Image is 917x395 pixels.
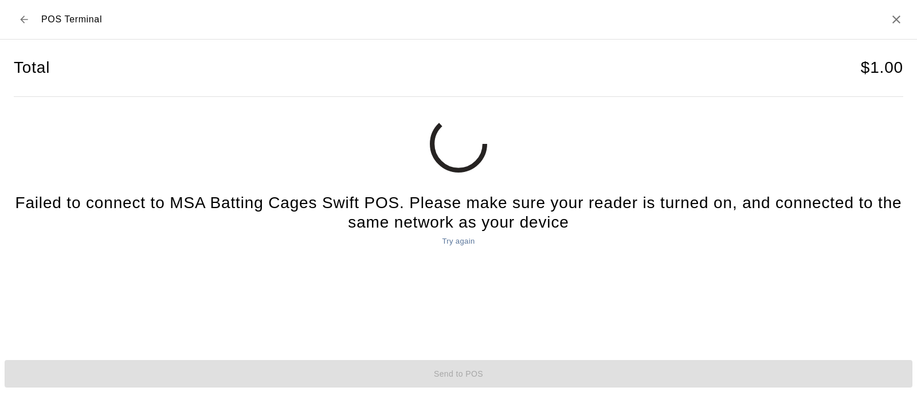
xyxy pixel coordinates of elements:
button: Back to checkout [14,9,34,30]
h4: Total [14,58,50,78]
h4: $ 1.00 [861,58,903,78]
button: Close [889,13,903,26]
h4: Failed to connect to MSA Batting Cages Swift POS. Please make sure your reader is turned on, and ... [14,193,903,233]
button: Try again [439,233,477,251]
div: POS Terminal [14,9,102,30]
